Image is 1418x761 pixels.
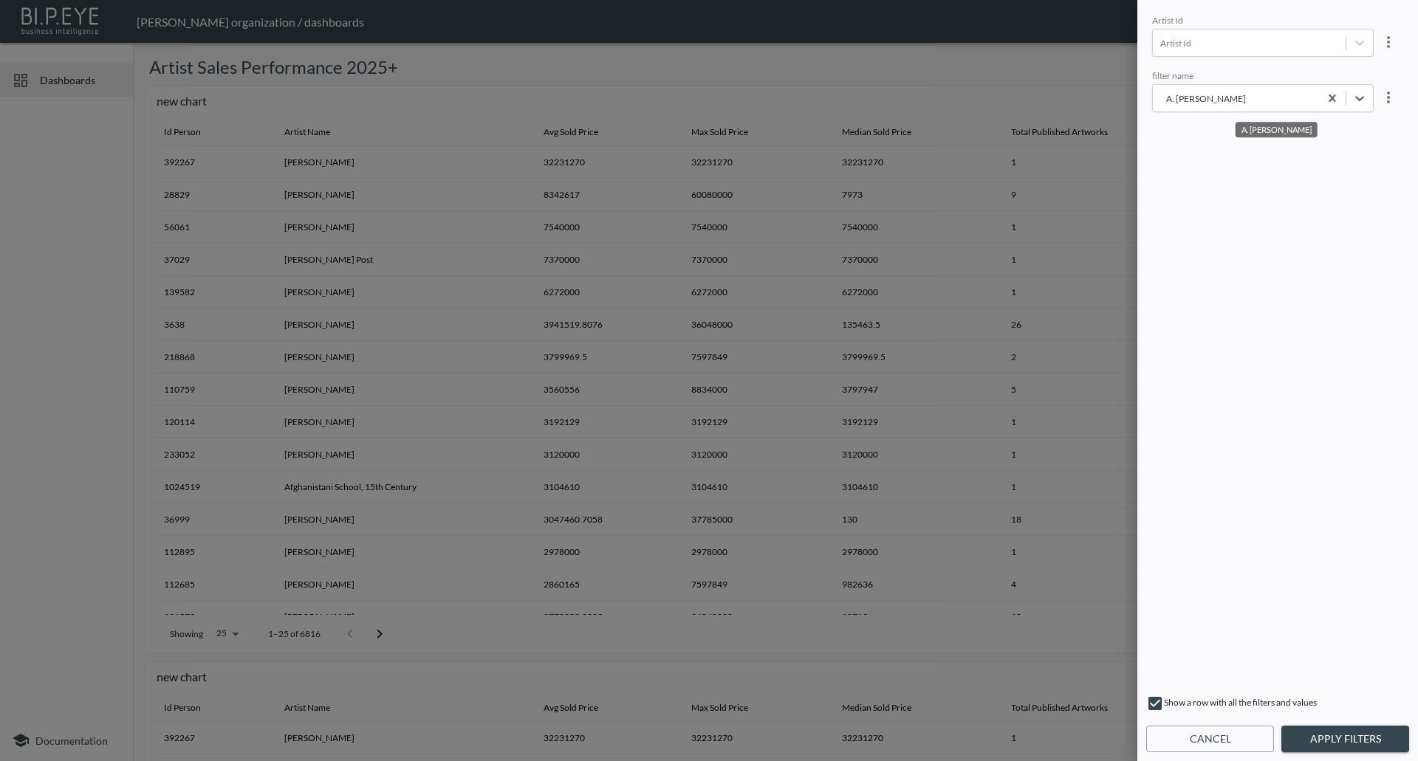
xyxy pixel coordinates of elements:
button: more [1374,83,1403,112]
div: A. [PERSON_NAME] [1160,90,1312,107]
div: Artist Id [1152,15,1374,29]
button: more [1374,27,1403,57]
button: Cancel [1146,726,1274,753]
div: filter name [1152,70,1374,84]
button: Apply Filters [1281,726,1409,753]
div: Show a row with all the filters and values [1146,695,1409,718]
div: A. [PERSON_NAME] [1236,122,1318,137]
div: A. Elmer Crowell [1152,70,1403,112]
